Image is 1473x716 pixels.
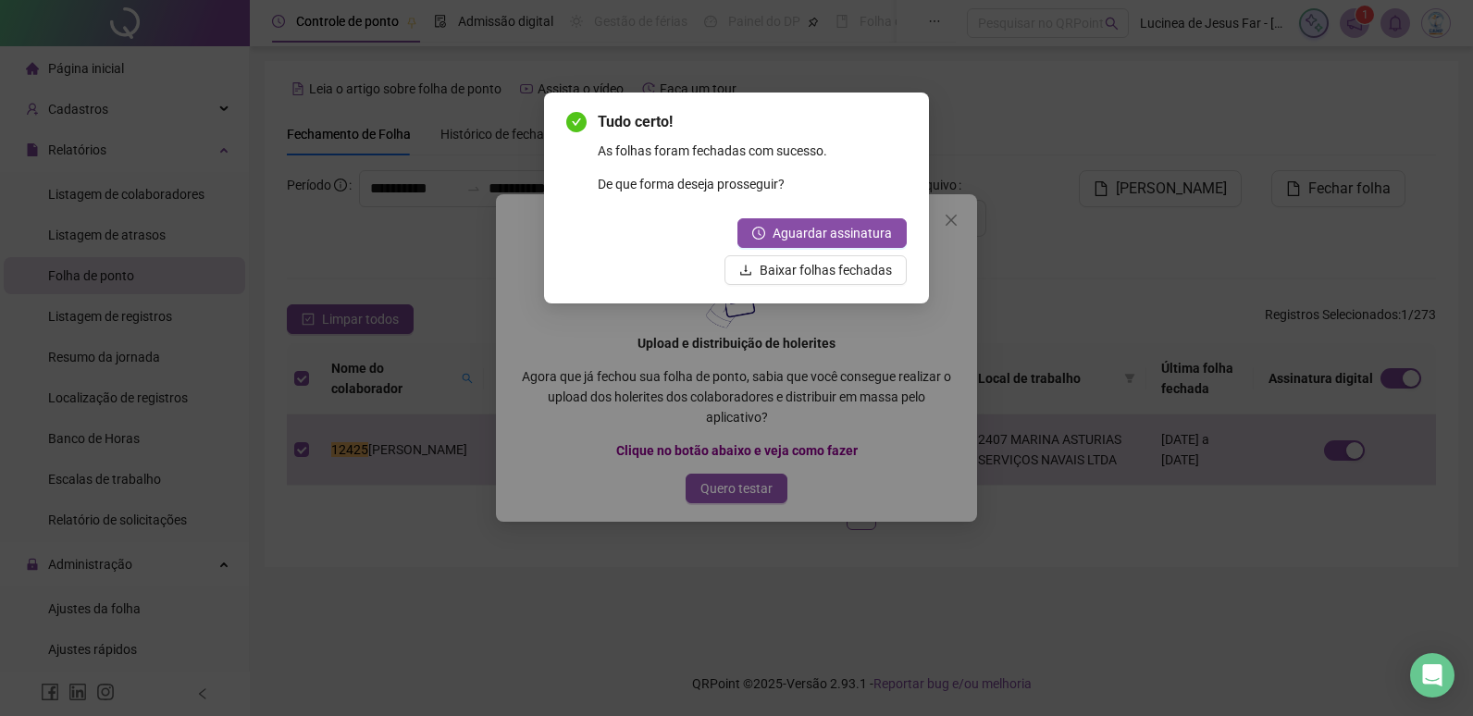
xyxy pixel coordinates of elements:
button: Aguardar assinatura [737,218,907,248]
span: download [739,264,752,277]
div: Open Intercom Messenger [1410,653,1454,697]
span: check-circle [566,112,587,132]
p: As folhas foram fechadas com sucesso. [598,141,907,161]
span: clock-circle [752,227,765,240]
button: Baixar folhas fechadas [724,255,907,285]
span: Baixar folhas fechadas [760,260,892,280]
p: De que forma deseja prosseguir? [598,174,907,194]
span: Tudo certo! [598,111,907,133]
span: Aguardar assinatura [773,223,892,243]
